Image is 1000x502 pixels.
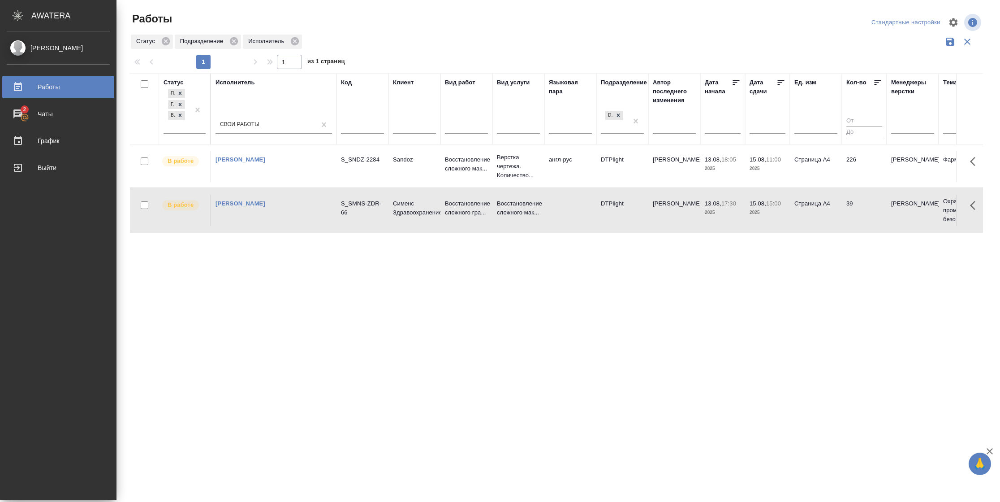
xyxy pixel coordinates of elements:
div: Чаты [7,107,110,121]
p: Сименс Здравоохранение [393,199,436,217]
span: 2 [17,105,31,114]
span: 🙏 [972,454,987,473]
button: Сохранить фильтры [942,33,959,50]
div: Вид работ [445,78,475,87]
p: [PERSON_NAME] [891,199,934,208]
input: До [846,127,882,138]
p: Исполнитель [248,37,287,46]
div: Языковая пара [549,78,592,96]
td: Страница А4 [790,195,842,226]
a: 2Чаты [2,103,114,125]
div: График [7,134,110,148]
span: Работы [130,12,172,26]
button: 🙏 [969,453,991,475]
div: Менеджеры верстки [891,78,934,96]
div: Тематика [943,78,970,87]
div: S_SNDZ-2284 [341,155,384,164]
p: 17:30 [721,200,736,207]
div: Свои работы [220,121,259,129]
p: 2025 [705,208,741,217]
div: DTPlight [605,111,613,120]
div: Кол-во [846,78,866,87]
p: [PERSON_NAME] [891,155,934,164]
div: Статус [164,78,184,87]
a: [PERSON_NAME] [216,200,265,207]
div: Автор последнего изменения [653,78,696,105]
a: Работы [2,76,114,98]
a: Выйти [2,157,114,179]
div: S_SMNS-ZDR-66 [341,199,384,217]
button: Здесь прячутся важные кнопки [965,151,986,172]
td: [PERSON_NAME] [648,151,700,182]
div: Код [341,78,352,87]
td: [PERSON_NAME] [648,195,700,226]
p: Восстановление сложного гра... [445,199,488,217]
p: Охрана труда, промышленная безопаснос... [943,197,986,224]
div: Готов к работе [168,100,175,109]
a: График [2,130,114,152]
div: Выйти [7,161,110,175]
p: 13.08, [705,156,721,163]
p: 2025 [705,164,741,173]
button: Здесь прячутся важные кнопки [965,195,986,216]
p: Sandoz [393,155,436,164]
div: Статус [131,35,173,49]
p: Восстановление сложного мак... [497,199,540,217]
p: 11:00 [766,156,781,163]
div: Исполнитель [243,35,302,49]
div: Исполнитель [216,78,255,87]
p: 15.08, [750,200,766,207]
div: Ед. изм [794,78,816,87]
p: В работе [168,157,194,166]
p: 18:05 [721,156,736,163]
button: Сбросить фильтры [959,33,976,50]
p: Восстановление сложного мак... [445,155,488,173]
div: Исполнитель выполняет работу [161,199,206,211]
td: Страница А4 [790,151,842,182]
div: В работе [168,111,175,120]
td: англ-рус [544,151,596,182]
div: Подбор, Готов к работе, В работе [167,110,186,121]
div: [PERSON_NAME] [7,43,110,53]
td: DTPlight [596,151,648,182]
div: Вид услуги [497,78,530,87]
td: 39 [842,195,887,226]
td: 226 [842,151,887,182]
div: Подбор [168,89,175,98]
div: DTPlight [604,110,624,121]
span: Посмотреть информацию [964,14,983,31]
div: Подразделение [175,35,241,49]
div: Подбор, Готов к работе, В работе [167,99,186,110]
p: 15.08, [750,156,766,163]
div: AWATERA [31,7,116,25]
div: Дата начала [705,78,732,96]
div: Работы [7,80,110,94]
div: Подразделение [601,78,647,87]
p: Подразделение [180,37,226,46]
span: из 1 страниц [307,56,345,69]
p: Фармацевтика [943,155,986,164]
input: От [846,116,882,127]
div: Исполнитель выполняет работу [161,155,206,167]
div: Подбор, Готов к работе, В работе [167,88,186,99]
div: Клиент [393,78,414,87]
p: 2025 [750,164,785,173]
p: 13.08, [705,200,721,207]
td: DTPlight [596,195,648,226]
p: Статус [136,37,158,46]
a: [PERSON_NAME] [216,156,265,163]
p: Верстка чертежа. Количество... [497,153,540,180]
p: 2025 [750,208,785,217]
span: Настроить таблицу [943,12,964,33]
p: В работе [168,201,194,210]
p: 15:00 [766,200,781,207]
div: split button [869,16,943,30]
div: Дата сдачи [750,78,776,96]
